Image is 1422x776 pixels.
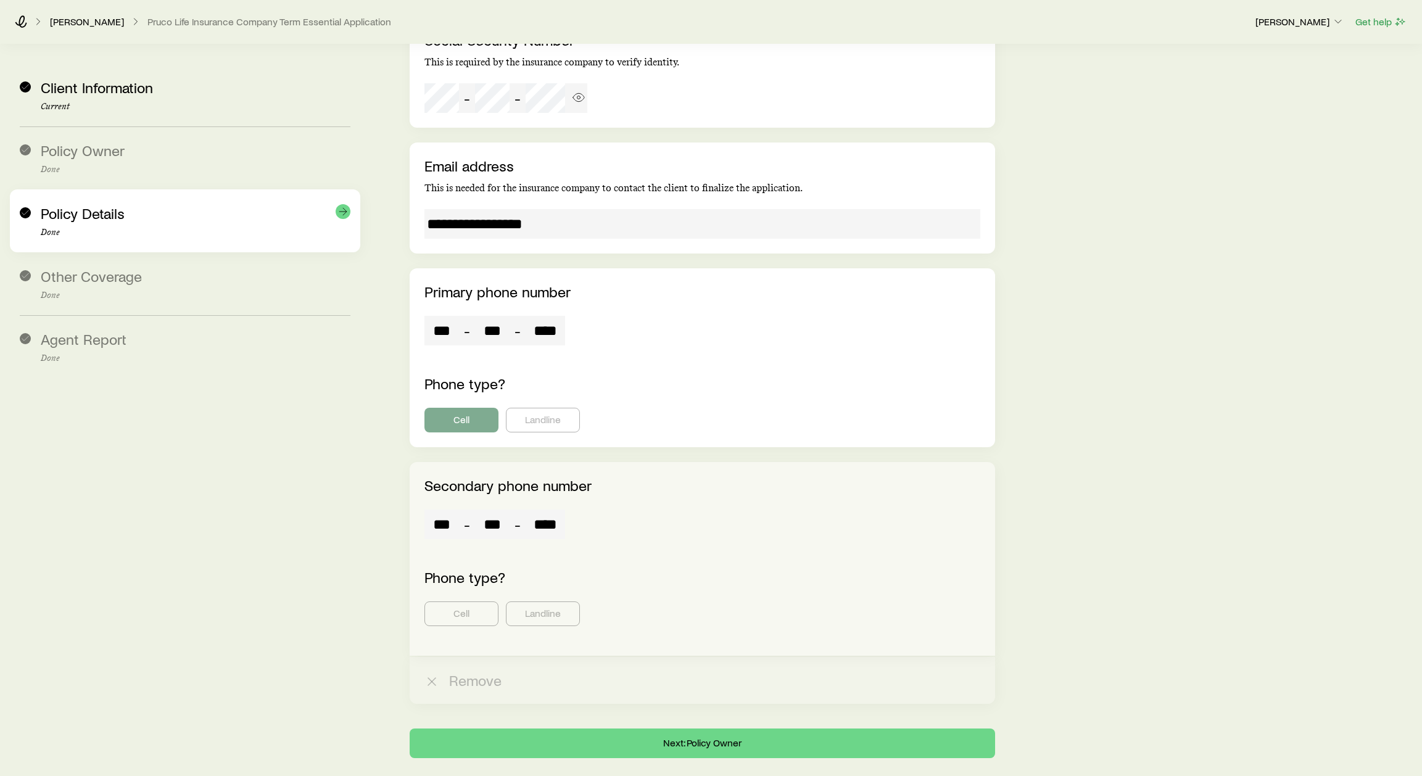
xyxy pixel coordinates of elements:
button: Pruco Life Insurance Company Term Essential Application [147,16,392,28]
p: Done [41,353,350,363]
span: Other Coverage [41,267,142,285]
button: Get help [1355,15,1407,29]
span: - [515,516,521,533]
label: Phone type? [424,374,505,392]
span: Policy Owner [41,141,125,159]
p: Email address [424,157,980,175]
button: Landline [506,408,580,432]
span: - [464,322,470,339]
button: [PERSON_NAME] [1255,15,1345,30]
span: Agent Report [41,330,126,348]
label: Primary phone number [424,283,571,300]
button: Next: Policy Owner [410,729,994,758]
p: [PERSON_NAME] [1255,15,1344,28]
span: - [515,89,521,107]
label: Phone type? [424,568,505,586]
a: [PERSON_NAME] [49,16,125,28]
span: - [464,89,470,107]
span: - [515,322,521,339]
button: Cell [424,601,498,626]
button: Landline [506,601,580,626]
button: Cell [424,408,498,432]
p: Current [41,102,350,112]
span: Policy Details [41,204,125,222]
p: This is needed for the insurance company to contact the client to finalize the application. [424,182,980,194]
p: Done [41,228,350,237]
p: This is required by the insurance company to verify identity. [424,56,980,68]
p: Done [41,291,350,300]
span: - [464,516,470,533]
label: Secondary phone number [424,476,592,494]
p: Done [41,165,350,175]
span: Client Information [41,78,153,96]
button: Remove [410,657,994,704]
